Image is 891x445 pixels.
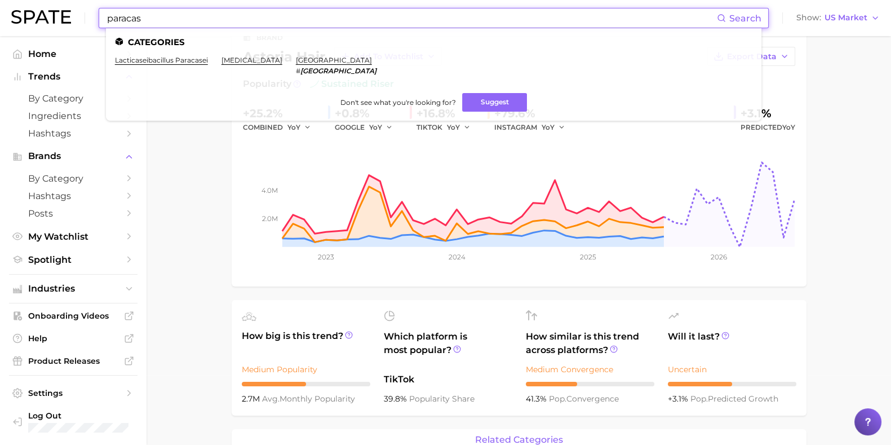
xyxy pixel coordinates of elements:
div: 5 / 10 [668,382,796,386]
input: Search here for a brand, industry, or ingredient [106,8,717,28]
span: Posts [28,208,118,219]
div: combined [243,121,319,134]
span: Hashtags [28,128,118,139]
a: Posts [9,205,138,222]
span: Don't see what you're looking for? [340,98,455,107]
div: INSTAGRAM [494,121,573,134]
span: Help [28,333,118,343]
tspan: 2023 [318,253,334,261]
span: Predicted [741,121,795,134]
a: Settings [9,385,138,402]
a: My Watchlist [9,228,138,245]
button: YoY [287,121,312,134]
span: How big is this trend? [242,329,370,357]
span: 39.8% [384,394,409,404]
span: 41.3% [526,394,549,404]
abbr: popularity index [690,394,708,404]
a: lacticaseibacillus paracasei [115,56,208,64]
div: GOOGLE [335,121,401,134]
button: YoY [447,121,471,134]
div: Uncertain [668,363,796,376]
span: YoY [542,122,555,132]
span: by Category [28,173,118,184]
span: YoY [287,122,300,132]
div: 5 / 10 [242,382,370,386]
button: ShowUS Market [794,11,883,25]
span: Industries [28,284,118,294]
a: Product Releases [9,353,138,369]
span: Product Releases [28,356,118,366]
li: Categories [115,37,752,47]
span: Ingredients [28,111,118,121]
a: Help [9,330,138,347]
div: +3.1% [741,104,795,122]
a: by Category [9,170,138,187]
span: by Category [28,93,118,104]
abbr: average [262,394,280,404]
span: 2.7m [242,394,262,404]
span: Will it last? [668,330,796,357]
span: Search [729,13,761,24]
span: convergence [549,394,619,404]
span: TikTok [384,373,512,386]
a: Onboarding Videos [9,307,138,324]
a: Ingredients [9,107,138,125]
a: by Category [9,90,138,107]
button: YoY [542,121,566,134]
span: YoY [447,122,460,132]
button: Brands [9,148,138,165]
span: US Market [824,15,867,21]
span: How similar is this trend across platforms? [526,330,654,357]
tspan: 2025 [580,253,596,261]
button: Suggest [462,93,527,112]
span: popularity share [409,394,475,404]
a: Log out. Currently logged in with e-mail kpowell@soldejaneiro.com. [9,407,138,436]
img: SPATE [11,10,71,24]
span: related categories [475,435,563,445]
div: Medium Popularity [242,363,370,376]
abbr: popularity index [549,394,566,404]
div: 4 / 10 [526,382,654,386]
span: Onboarding Videos [28,311,118,321]
a: Home [9,45,138,63]
span: predicted growth [690,394,778,404]
a: Spotlight [9,251,138,268]
span: monthly popularity [262,394,355,404]
button: Trends [9,68,138,85]
a: [GEOGRAPHIC_DATA] [296,56,372,64]
tspan: 2026 [711,253,727,261]
div: Medium Convergence [526,363,654,376]
button: YoY [369,121,393,134]
button: Industries [9,280,138,297]
a: [MEDICAL_DATA] [221,56,282,64]
span: Which platform is most popular? [384,330,512,367]
span: Spotlight [28,254,118,265]
span: Trends [28,72,118,82]
a: Hashtags [9,125,138,142]
span: Show [796,15,821,21]
tspan: 2024 [448,253,465,261]
span: +3.1% [668,394,690,404]
span: Log Out [28,411,134,421]
span: Hashtags [28,191,118,201]
div: TIKTOK [416,121,478,134]
span: YoY [782,123,795,131]
span: # [296,67,300,75]
span: Home [28,49,118,59]
em: [GEOGRAPHIC_DATA] [300,67,376,75]
span: YoY [369,122,382,132]
span: My Watchlist [28,231,118,242]
span: Settings [28,388,118,398]
span: Brands [28,151,118,161]
a: Hashtags [9,187,138,205]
